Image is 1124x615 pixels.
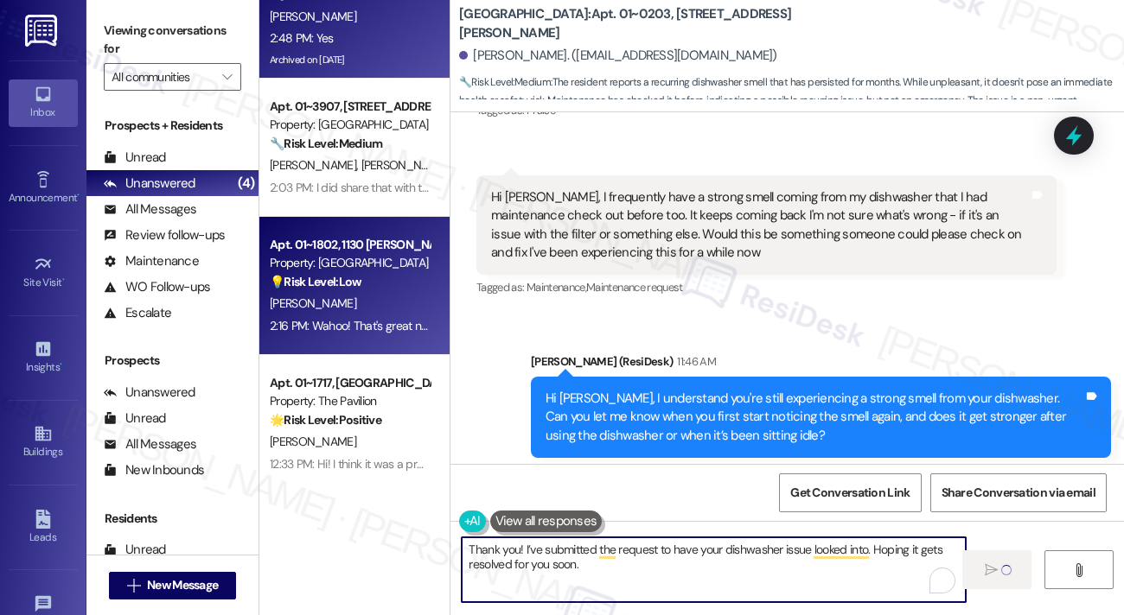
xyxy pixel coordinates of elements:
div: Tagged as: [531,458,1111,483]
div: Hi [PERSON_NAME], I frequently have a strong smell coming from my dishwasher that I had maintenan... [491,188,1029,263]
i:  [222,70,232,84]
div: Unanswered [104,174,195,193]
textarea: To enrich screen reader interactions, please activate Accessibility in Grammarly extension settings [462,537,965,602]
div: Unread [104,541,166,559]
span: Get Conversation Link [790,484,910,502]
img: ResiDesk Logo [25,15,61,47]
span: Maintenance , [527,280,586,295]
input: All communities [112,63,214,91]
div: Maintenance [104,252,199,270]
div: Unread [104,409,166,428]
div: Escalate [104,304,171,322]
span: New Message [147,576,218,594]
button: Get Conversation Link [779,473,921,512]
label: Viewing conversations for [104,17,241,63]
div: Review follow-ups [104,226,225,244]
a: Buildings [9,419,78,466]
button: Share Conversation via email [930,473,1107,512]
a: Insights • [9,334,78,381]
div: Prospects [86,352,259,370]
div: Hi [PERSON_NAME], I understand you're still experiencing a strong smell from your dishwasher. Can... [546,390,1083,445]
span: • [60,358,62,371]
i:  [127,579,140,593]
span: : The resident reports a recurring dishwasher smell that has persisted for months. While unpleasa... [459,73,1124,129]
span: Maintenance request [586,280,683,295]
div: Unanswered [104,384,195,402]
strong: 🔧 Risk Level: Medium [459,75,551,89]
a: Inbox [9,79,78,126]
div: Residents [86,510,259,528]
span: • [77,189,80,201]
b: [GEOGRAPHIC_DATA]: Apt. 01~0203, [STREET_ADDRESS][PERSON_NAME] [459,5,805,42]
div: Prospects + Residents [86,117,259,135]
div: New Inbounds [104,461,204,479]
div: (4) [233,170,259,197]
div: Tagged as: [476,275,1057,300]
div: WO Follow-ups [104,278,210,296]
div: [PERSON_NAME] (ResiDesk) [531,352,1111,377]
i:  [985,563,998,577]
i:  [1072,563,1085,577]
div: All Messages [104,435,196,453]
span: • [62,274,65,286]
div: 11:46 AM [673,352,716,371]
div: Unread [104,149,166,167]
span: Share Conversation via email [942,484,1095,502]
a: Site Visit • [9,250,78,296]
div: [PERSON_NAME]. ([EMAIL_ADDRESS][DOMAIN_NAME]) [459,47,777,65]
button: New Message [109,572,237,599]
div: All Messages [104,200,196,219]
a: Leads [9,504,78,551]
span: Maintenance request [581,463,678,478]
